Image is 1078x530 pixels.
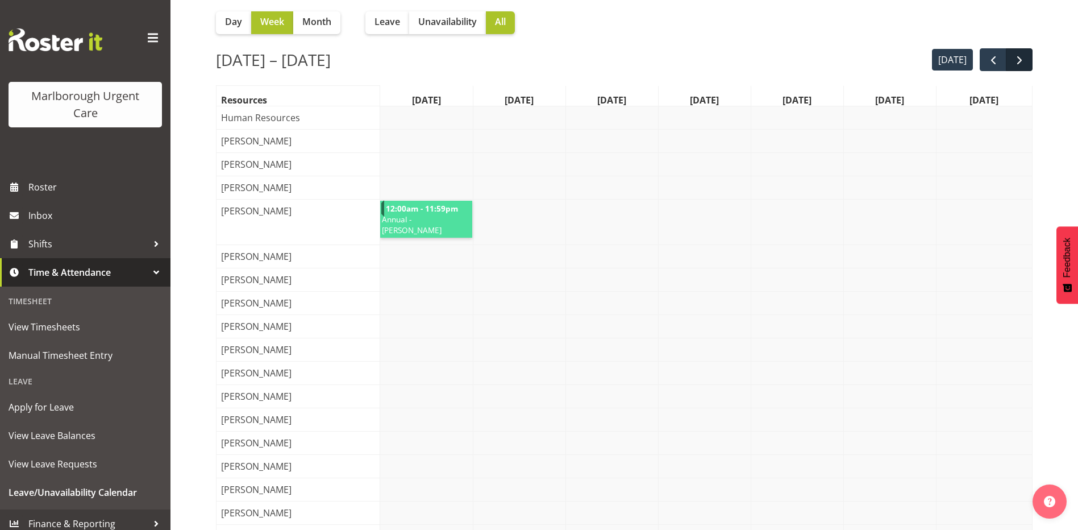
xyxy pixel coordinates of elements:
[219,366,294,380] span: [PERSON_NAME]
[260,15,284,28] span: Week
[3,341,168,370] a: Manual Timesheet Entry
[28,235,148,252] span: Shifts
[967,93,1001,107] span: [DATE]
[219,93,269,107] span: Resources
[365,11,409,34] button: Leave
[9,456,162,473] span: View Leave Requests
[595,93,629,107] span: [DATE]
[216,11,251,34] button: Day
[410,93,443,107] span: [DATE]
[219,273,294,287] span: [PERSON_NAME]
[486,11,515,34] button: All
[219,111,302,125] span: Human Resources
[219,483,294,496] span: [PERSON_NAME]
[873,93,906,107] span: [DATE]
[688,93,721,107] span: [DATE]
[219,204,294,218] span: [PERSON_NAME]
[1056,226,1078,304] button: Feedback - Show survey
[3,478,168,507] a: Leave/Unavailability Calendar
[1006,48,1033,72] button: next
[219,296,294,310] span: [PERSON_NAME]
[3,313,168,341] a: View Timesheets
[219,181,294,194] span: [PERSON_NAME]
[1044,496,1055,507] img: help-xxl-2.png
[28,179,165,196] span: Roster
[9,484,162,501] span: Leave/Unavailability Calendar
[28,264,148,281] span: Time & Attendance
[219,436,294,450] span: [PERSON_NAME]
[418,15,477,28] span: Unavailability
[409,11,486,34] button: Unavailability
[1062,238,1072,278] span: Feedback
[219,158,294,171] span: [PERSON_NAME]
[219,320,294,333] span: [PERSON_NAME]
[3,450,168,478] a: View Leave Requests
[9,427,162,444] span: View Leave Balances
[219,390,294,403] span: [PERSON_NAME]
[3,289,168,313] div: Timesheet
[28,207,165,224] span: Inbox
[219,134,294,148] span: [PERSON_NAME]
[3,421,168,450] a: View Leave Balances
[9,28,102,51] img: Rosterit website logo
[9,318,162,336] span: View Timesheets
[20,88,151,122] div: Marlborough Urgent Care
[9,347,162,364] span: Manual Timesheet Entry
[302,15,331,28] span: Month
[293,11,340,34] button: Month
[225,15,242,28] span: Day
[381,214,470,235] span: Annual - [PERSON_NAME]
[980,48,1006,72] button: prev
[219,250,294,263] span: [PERSON_NAME]
[932,49,973,71] button: [DATE]
[216,48,331,72] h2: [DATE] – [DATE]
[3,393,168,421] a: Apply for Leave
[385,203,459,214] span: 12:00am - 11:59pm
[251,11,293,34] button: Week
[9,399,162,416] span: Apply for Leave
[219,413,294,427] span: [PERSON_NAME]
[3,370,168,393] div: Leave
[495,15,506,28] span: All
[374,15,400,28] span: Leave
[219,459,294,473] span: [PERSON_NAME]
[502,93,536,107] span: [DATE]
[780,93,814,107] span: [DATE]
[219,343,294,357] span: [PERSON_NAME]
[219,506,294,520] span: [PERSON_NAME]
